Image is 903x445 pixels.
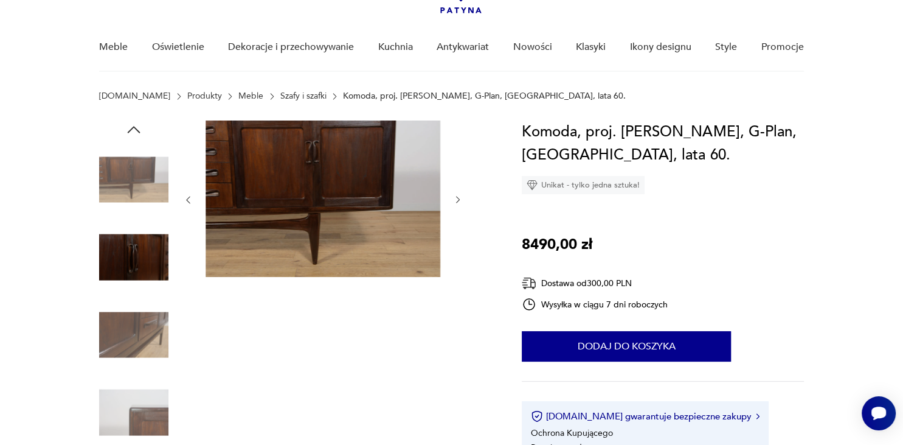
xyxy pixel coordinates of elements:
[238,91,263,101] a: Meble
[437,24,489,71] a: Antykwariat
[206,121,440,277] img: Zdjęcie produktu Komoda, proj. V. Wilkins, G-Plan, Wielka Brytania, lata 60.
[187,91,222,101] a: Produkty
[761,24,804,71] a: Promocje
[862,396,896,430] iframe: Smartsupp widget button
[522,176,645,194] div: Unikat - tylko jedna sztuka!
[99,145,168,214] img: Zdjęcie produktu Komoda, proj. V. Wilkins, G-Plan, Wielka Brytania, lata 60.
[527,180,538,191] img: Ikona diamentu
[522,297,668,312] div: Wysyłka w ciągu 7 dni roboczych
[280,91,327,101] a: Szafy i szafki
[531,410,543,422] img: Ikona certyfikatu
[522,121,803,167] h1: Komoda, proj. [PERSON_NAME], G-Plan, [GEOGRAPHIC_DATA], lata 60.
[99,300,168,370] img: Zdjęcie produktu Komoda, proj. V. Wilkins, G-Plan, Wielka Brytania, lata 60.
[99,24,128,71] a: Meble
[99,91,170,101] a: [DOMAIN_NAME]
[513,24,552,71] a: Nowości
[531,410,759,422] button: [DOMAIN_NAME] gwarantuje bezpieczne zakupy
[715,24,737,71] a: Style
[576,24,606,71] a: Klasyki
[522,276,668,291] div: Dostawa od 300,00 PLN
[152,24,204,71] a: Oświetlenie
[522,233,592,256] p: 8490,00 zł
[228,24,354,71] a: Dekoracje i przechowywanie
[378,24,413,71] a: Kuchnia
[522,331,731,362] button: Dodaj do koszyka
[522,276,536,291] img: Ikona dostawy
[630,24,691,71] a: Ikony designu
[99,223,168,292] img: Zdjęcie produktu Komoda, proj. V. Wilkins, G-Plan, Wielka Brytania, lata 60.
[531,427,613,439] li: Ochrona Kupującego
[343,91,626,101] p: Komoda, proj. [PERSON_NAME], G-Plan, [GEOGRAPHIC_DATA], lata 60.
[756,413,759,419] img: Ikona strzałki w prawo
